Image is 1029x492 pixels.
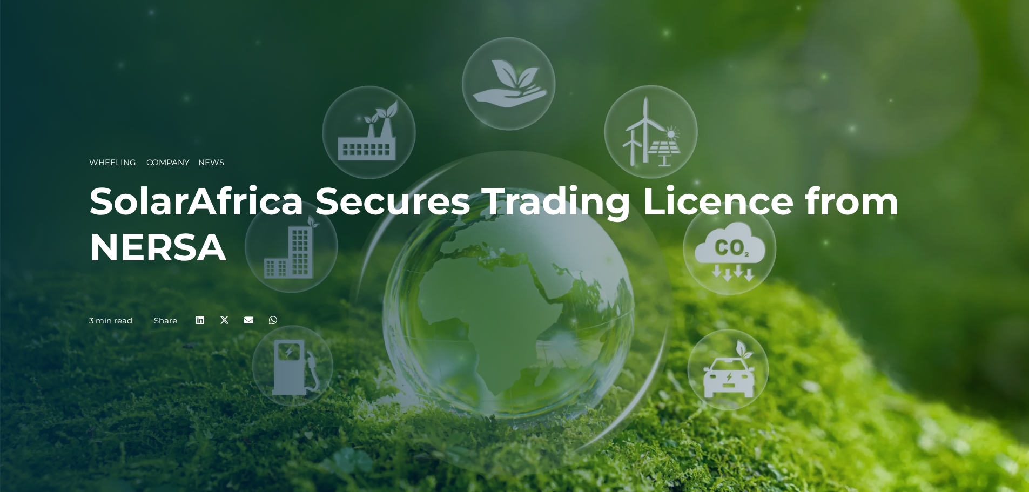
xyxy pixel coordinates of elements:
[89,316,132,326] p: 3 min read
[212,308,237,332] div: Share on x-twitter
[261,308,285,332] div: Share on whatsapp
[190,157,198,167] span: __
[154,315,177,326] a: Share
[89,157,136,167] span: Wheeling
[237,308,261,332] div: Share on email
[198,157,224,167] span: News
[89,178,940,270] h1: SolarAfrica Secures Trading Licence from NERSA
[146,157,190,167] span: Company
[188,308,212,332] div: Share on linkedin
